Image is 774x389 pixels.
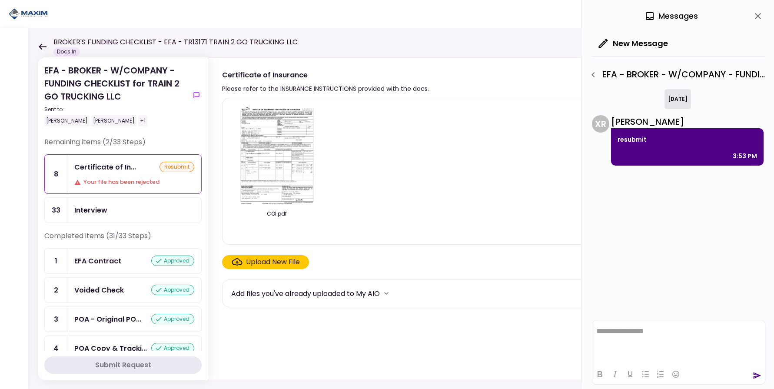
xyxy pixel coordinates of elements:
div: approved [151,343,194,353]
div: approved [151,285,194,295]
div: +1 [138,115,147,126]
div: 4 [45,336,67,361]
div: Remaining items (2/33 Steps) [44,137,202,154]
button: New Message [592,32,675,55]
div: [PERSON_NAME] [611,115,764,128]
button: Submit Request [44,356,202,374]
img: Partner icon [9,7,48,20]
div: [PERSON_NAME] [91,115,136,126]
a: 1EFA Contractapproved [44,248,202,274]
div: COI.pdf [231,210,322,218]
button: Bullet list [638,368,653,380]
div: Sent to: [44,106,188,113]
div: EFA Contract [74,256,121,266]
button: Emojis [668,368,683,380]
a: 2Voided Checkapproved [44,277,202,303]
div: POA Copy & Tracking Receipt [74,343,147,354]
div: Upload New File [246,257,300,267]
button: send [753,371,761,380]
a: 3POA - Original POA (not CA or GA)approved [44,306,202,332]
button: more [380,287,393,300]
div: 2 [45,278,67,303]
a: 33Interview [44,197,202,223]
a: 8Certificate of InsuranceresubmitYour file has been rejected [44,154,202,194]
div: EFA - BROKER - W/COMPANY - FUNDING CHECKLIST for TRAIN 2 GO TRUCKING LLC [44,64,188,126]
button: Numbered list [653,368,668,380]
div: Certificate of InsurancePlease refer to the INSURANCE INSTRUCTIONS provided with the docs.resubmi... [208,57,757,380]
div: [DATE] [664,89,691,109]
div: Completed items (31/33 Steps) [44,231,202,248]
div: POA - Original POA (not CA or GA) [74,314,141,325]
div: Certificate of Insurance [222,70,429,80]
div: 3 [45,307,67,332]
div: approved [151,314,194,324]
div: Submit Request [95,360,151,370]
div: X R [592,115,609,133]
div: 1 [45,249,67,273]
button: Italic [608,368,622,380]
div: Docs In [53,47,80,56]
button: close [751,9,765,23]
a: 4POA Copy & Tracking Receiptapproved [44,336,202,361]
div: 3:53 PM [733,151,757,161]
div: approved [151,256,194,266]
div: Interview [74,205,107,216]
iframe: Rich Text Area [592,320,765,364]
button: Bold [592,368,607,380]
div: resubmit [159,162,194,172]
div: [PERSON_NAME] [44,115,90,126]
button: show-messages [191,90,202,100]
div: Add files you've already uploaded to My AIO [231,288,380,299]
span: Click here to upload the required document [222,255,309,269]
div: 33 [45,198,67,223]
div: Voided Check [74,285,124,296]
h1: BROKER'S FUNDING CHECKLIST - EFA - TR13171 TRAIN 2 GO TRUCKING LLC [53,37,298,47]
div: Certificate of Insurance [74,162,136,173]
div: 8 [45,155,67,193]
div: EFA - BROKER - W/COMPANY - FUNDING CHECKLIST - Certificate of Insurance [586,67,765,82]
div: Messages [644,10,698,23]
div: Your file has been rejected [74,178,194,186]
div: Please refer to the INSURANCE INSTRUCTIONS provided with the docs. [222,83,429,94]
p: resubmit [618,134,757,145]
button: Underline [623,368,638,380]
